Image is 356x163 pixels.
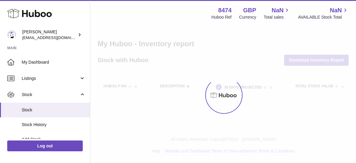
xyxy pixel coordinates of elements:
span: Add Stock [22,137,85,142]
div: [PERSON_NAME] [22,29,76,41]
span: Total sales [264,14,290,20]
span: NaN [271,6,283,14]
a: NaN Total sales [264,6,290,20]
strong: 8474 [218,6,232,14]
span: [EMAIL_ADDRESS][DOMAIN_NAME] [22,35,88,40]
span: Stock [22,92,79,98]
a: NaN AVAILABLE Stock Total [298,6,349,20]
span: Stock [22,107,85,113]
strong: GBP [243,6,256,14]
span: Listings [22,76,79,81]
span: NaN [330,6,342,14]
div: Currency [239,14,256,20]
span: Stock History [22,122,85,128]
span: AVAILABLE Stock Total [298,14,349,20]
div: Huboo Ref [212,14,232,20]
img: orders@neshealth.com [7,30,16,39]
a: Log out [7,140,83,151]
span: My Dashboard [22,59,85,65]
